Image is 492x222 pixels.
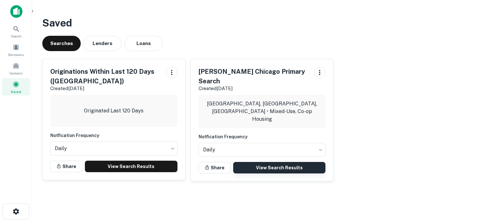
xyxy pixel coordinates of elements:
[124,36,163,51] button: Loans
[10,71,22,76] span: Contacts
[2,78,30,96] a: Saved
[42,15,482,31] h3: Saved
[199,67,309,86] h5: [PERSON_NAME] Chicago Primary Search
[50,132,177,139] h6: Notfication Frequency
[199,85,309,92] p: Created [DATE]
[2,23,30,40] a: Search
[199,133,326,140] h6: Notfication Frequency
[2,60,30,77] a: Contacts
[2,41,30,58] a: Borrowers
[42,36,81,51] button: Searches
[233,162,326,173] a: View Search Results
[460,171,492,202] iframe: Chat Widget
[84,107,143,115] p: Originated Last 120 Days
[83,36,122,51] button: Lenders
[50,140,177,157] div: Without label
[199,141,326,159] div: Without label
[10,5,22,18] img: capitalize-icon.png
[50,67,161,86] h5: Originations Within Last 120 Days ([GEOGRAPHIC_DATA])
[50,85,161,92] p: Created [DATE]
[85,161,177,172] a: View Search Results
[204,100,321,123] p: [GEOGRAPHIC_DATA], [GEOGRAPHIC_DATA], [GEOGRAPHIC_DATA] • Mixed-Use, Co-op Housing
[11,34,21,39] span: Search
[50,161,82,172] button: Share
[199,162,231,173] button: Share
[11,89,21,94] span: Saved
[8,52,24,57] span: Borrowers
